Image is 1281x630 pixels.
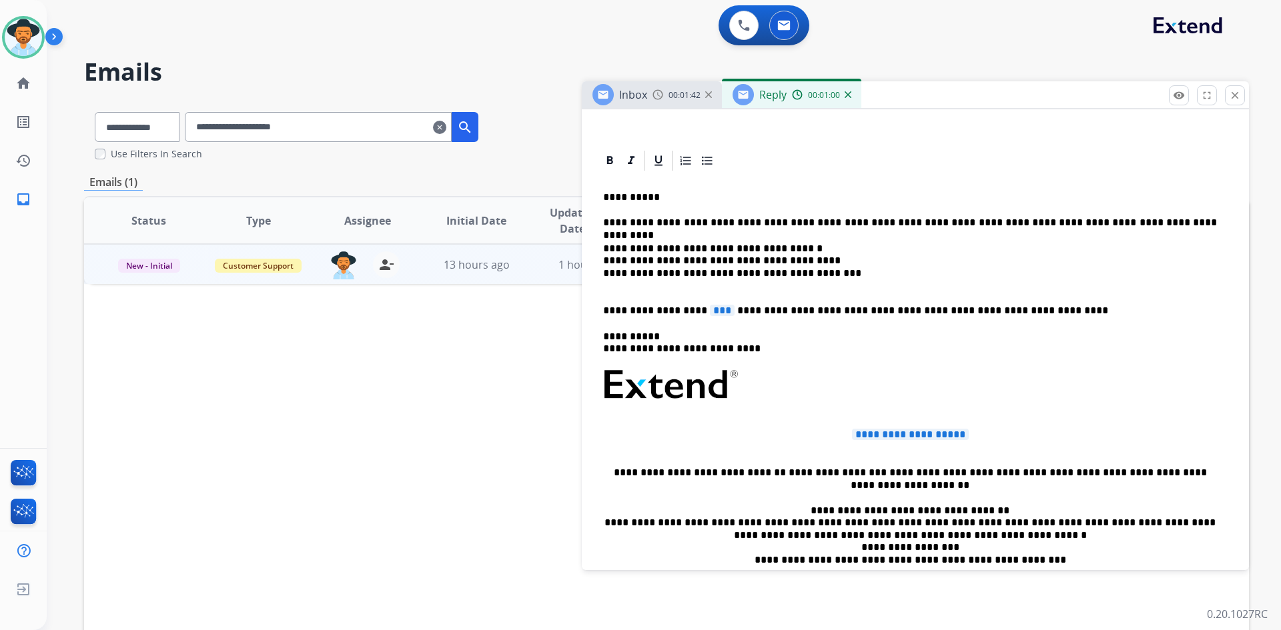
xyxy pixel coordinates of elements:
[619,87,647,102] span: Inbox
[5,19,42,56] img: avatar
[621,151,641,171] div: Italic
[84,174,143,191] p: Emails (1)
[1207,606,1268,622] p: 0.20.1027RC
[330,251,357,279] img: agent-avatar
[15,191,31,207] mat-icon: inbox
[808,90,840,101] span: 00:01:00
[457,119,473,135] mat-icon: search
[111,147,202,161] label: Use Filters In Search
[697,151,717,171] div: Bullet List
[444,257,510,272] span: 13 hours ago
[344,213,391,229] span: Assignee
[558,257,613,272] span: 1 hour ago
[15,114,31,130] mat-icon: list_alt
[433,119,446,135] mat-icon: clear
[1229,89,1241,101] mat-icon: close
[676,151,696,171] div: Ordered List
[600,151,620,171] div: Bold
[118,259,180,273] span: New - Initial
[15,153,31,169] mat-icon: history
[759,87,787,102] span: Reply
[15,75,31,91] mat-icon: home
[1173,89,1185,101] mat-icon: remove_red_eye
[378,257,394,273] mat-icon: person_remove
[542,205,603,237] span: Updated Date
[446,213,506,229] span: Initial Date
[131,213,166,229] span: Status
[669,90,701,101] span: 00:01:42
[1201,89,1213,101] mat-icon: fullscreen
[84,59,1249,85] h2: Emails
[649,151,669,171] div: Underline
[246,213,271,229] span: Type
[215,259,302,273] span: Customer Support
